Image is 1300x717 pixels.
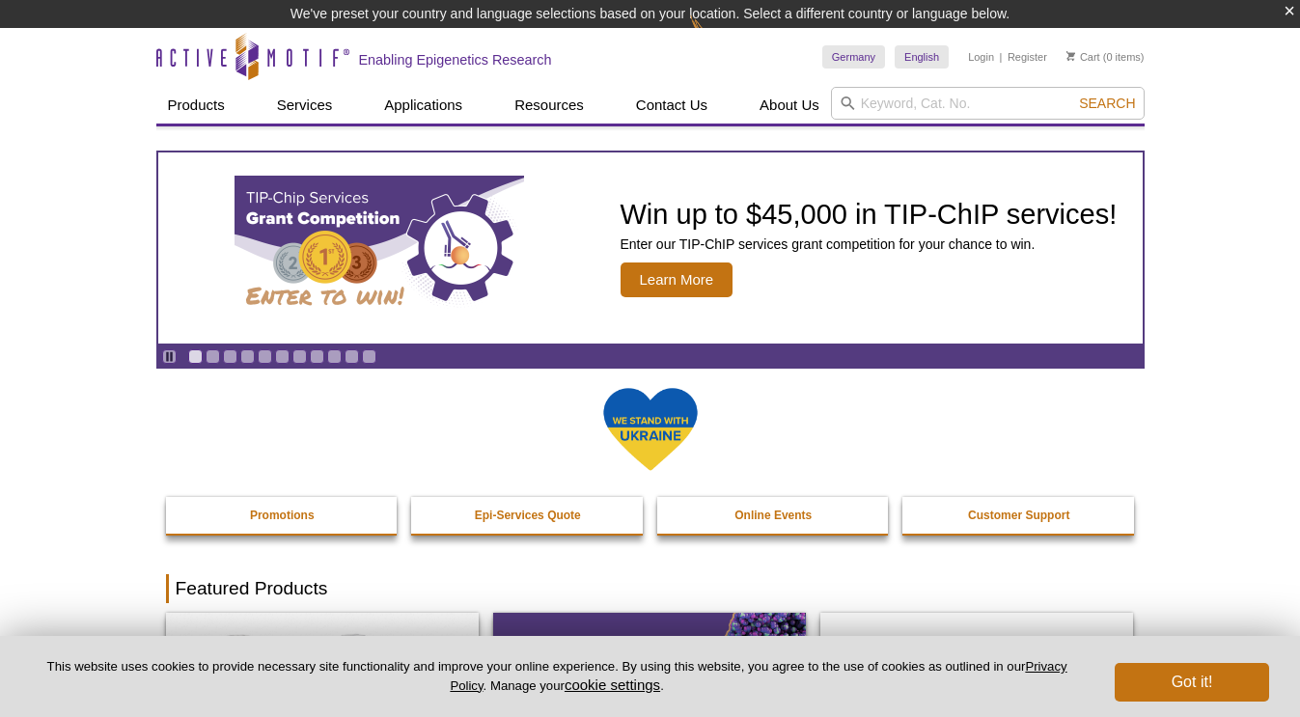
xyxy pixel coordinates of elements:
a: Go to slide 7 [292,349,307,364]
a: Go to slide 11 [362,349,376,364]
a: Customer Support [902,497,1136,534]
img: We Stand With Ukraine [602,386,699,472]
input: Keyword, Cat. No. [831,87,1145,120]
a: Go to slide 6 [275,349,290,364]
img: TIP-ChIP Services Grant Competition [235,176,524,320]
a: Toggle autoplay [162,349,177,364]
a: Promotions [166,497,400,534]
strong: Promotions [250,509,315,522]
a: Epi-Services Quote [411,497,645,534]
img: Change Here [690,14,741,60]
h2: Win up to $45,000 in TIP-ChIP services! [621,200,1118,229]
a: Germany [822,45,885,69]
a: Go to slide 3 [223,349,237,364]
a: Applications [373,87,474,124]
span: Learn More [621,262,733,297]
strong: Online Events [734,509,812,522]
button: cookie settings [565,676,660,693]
a: Products [156,87,236,124]
p: Enter our TIP-ChIP services grant competition for your chance to win. [621,235,1118,253]
a: Privacy Policy [450,659,1066,692]
h2: Featured Products [166,574,1135,603]
a: Go to slide 8 [310,349,324,364]
a: Login [968,50,994,64]
img: Your Cart [1066,51,1075,61]
h2: Enabling Epigenetics Research [359,51,552,69]
article: TIP-ChIP Services Grant Competition [158,152,1143,344]
a: About Us [748,87,831,124]
a: Resources [503,87,595,124]
li: (0 items) [1066,45,1145,69]
a: Online Events [657,497,891,534]
strong: Customer Support [968,509,1069,522]
a: Contact Us [624,87,719,124]
button: Got it! [1115,663,1269,702]
button: Search [1073,95,1141,112]
li: | [1000,45,1003,69]
a: Go to slide 9 [327,349,342,364]
a: Go to slide 10 [345,349,359,364]
a: Go to slide 5 [258,349,272,364]
a: Go to slide 2 [206,349,220,364]
a: Go to slide 4 [240,349,255,364]
strong: Epi-Services Quote [475,509,581,522]
a: Services [265,87,345,124]
a: English [895,45,949,69]
p: This website uses cookies to provide necessary site functionality and improve your online experie... [31,658,1083,695]
a: TIP-ChIP Services Grant Competition Win up to $45,000 in TIP-ChIP services! Enter our TIP-ChIP se... [158,152,1143,344]
span: Search [1079,96,1135,111]
a: Cart [1066,50,1100,64]
a: Go to slide 1 [188,349,203,364]
a: Register [1008,50,1047,64]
